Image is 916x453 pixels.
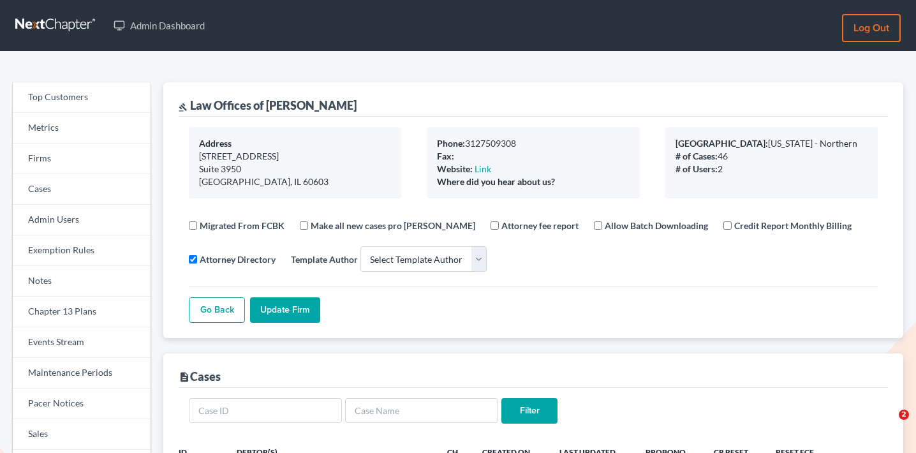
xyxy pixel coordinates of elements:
input: Filter [501,398,558,424]
b: Phone: [437,138,465,149]
label: Make all new cases pro [PERSON_NAME] [311,219,475,232]
input: Update Firm [250,297,320,323]
input: Case Name [345,398,498,424]
b: # of Cases: [676,151,718,161]
a: Top Customers [13,82,151,113]
div: Cases [179,369,221,384]
span: 2 [899,410,909,420]
a: Admin Dashboard [107,14,211,37]
a: Cases [13,174,151,205]
b: Address [199,138,232,149]
a: Admin Users [13,205,151,235]
label: Allow Batch Downloading [605,219,708,232]
div: 2 [676,163,868,175]
label: Migrated From FCBK [200,219,284,232]
b: Where did you hear about us? [437,176,555,187]
div: Suite 3950 [199,163,391,175]
a: Metrics [13,113,151,144]
a: Maintenance Periods [13,358,151,389]
div: [US_STATE] - Northern [676,137,868,150]
a: Firms [13,144,151,174]
a: Pacer Notices [13,389,151,419]
a: Chapter 13 Plans [13,297,151,327]
b: Fax: [437,151,454,161]
a: Events Stream [13,327,151,358]
a: Link [475,163,491,174]
div: [GEOGRAPHIC_DATA], IL 60603 [199,175,391,188]
label: Attorney fee report [501,219,579,232]
a: Notes [13,266,151,297]
label: Attorney Directory [200,253,276,266]
div: Law Offices of [PERSON_NAME] [179,98,357,113]
a: Sales [13,419,151,450]
label: Credit Report Monthly Billing [734,219,852,232]
a: Exemption Rules [13,235,151,266]
div: 3127509308 [437,137,629,150]
iframe: Intercom live chat [873,410,903,440]
b: [GEOGRAPHIC_DATA]: [676,138,768,149]
a: Go Back [189,297,245,323]
b: Website: [437,163,473,174]
i: gavel [179,103,188,112]
a: Log out [842,14,901,42]
b: # of Users: [676,163,718,174]
div: [STREET_ADDRESS] [199,150,391,163]
label: Template Author [291,253,358,266]
i: description [179,371,190,383]
input: Case ID [189,398,342,424]
div: 46 [676,150,868,163]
